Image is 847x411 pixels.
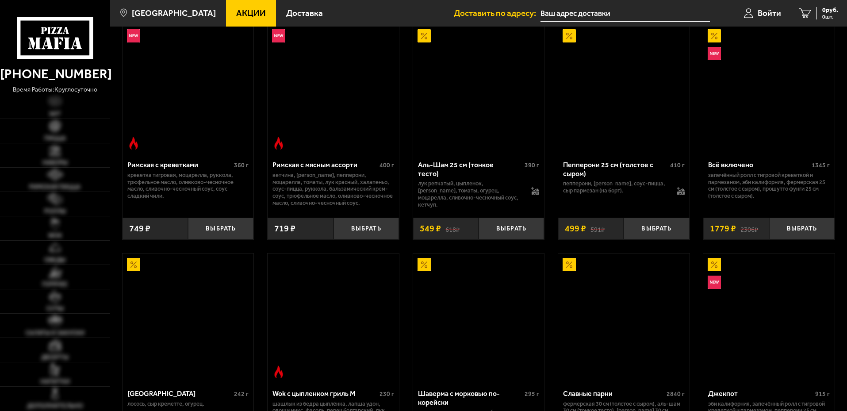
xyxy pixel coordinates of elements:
[670,161,685,169] span: 410 г
[418,180,523,208] p: лук репчатый, цыпленок, [PERSON_NAME], томаты, огурец, моцарелла, сливочно-чесночный соус, кетчуп.
[272,389,377,398] div: Wok с цыпленком гриль M
[127,172,249,200] p: креветка тигровая, моцарелла, руккола, трюфельное масло, оливково-чесночное масло, сливочно-чесно...
[272,137,285,150] img: Острое блюдо
[708,161,809,169] div: Всё включено
[234,161,249,169] span: 360 г
[558,25,690,154] a: АкционныйПепперони 25 см (толстое с сыром)
[708,47,721,60] img: Новинка
[272,172,394,207] p: ветчина, [PERSON_NAME], пепперони, моцарелла, томаты, лук красный, халапеньо, соус-пицца, руккола...
[418,258,431,271] img: Акционный
[563,389,664,398] div: Славные парни
[812,161,830,169] span: 1345 г
[525,390,539,398] span: 295 г
[525,161,539,169] span: 390 г
[286,9,323,17] span: Доставка
[272,29,285,42] img: Новинка
[708,258,721,271] img: Акционный
[127,400,249,407] p: лосось, Сыр креметте, огурец.
[234,390,249,398] span: 242 г
[703,254,835,383] a: АкционныйНовинкаДжекпот
[413,25,544,154] a: АкционныйАль-Шам 25 см (тонкое тесто)
[708,172,830,200] p: Запечённый ролл с тигровой креветкой и пармезаном, Эби Калифорния, Фермерская 25 см (толстое с сы...
[127,389,232,398] div: [GEOGRAPHIC_DATA]
[708,389,813,398] div: Джекпот
[129,224,150,233] span: 749 ₽
[418,389,523,406] div: Шаверма с морковью по-корейски
[563,258,576,271] img: Акционный
[29,184,80,190] span: Римская пицца
[42,160,68,166] span: Наборы
[123,254,254,383] a: АкционныйФиладельфия
[822,7,838,13] span: 0 руб.
[44,208,66,215] span: Роллы
[540,5,710,22] input: Ваш адрес доставки
[418,161,523,177] div: Аль-Шам 25 см (тонкое тесто)
[272,365,285,379] img: Острое блюдо
[667,390,685,398] span: 2840 г
[268,25,399,154] a: НовинкаОстрое блюдоРимская с мясным ассорти
[44,257,65,263] span: Обеды
[822,14,838,19] span: 0 шт.
[46,306,64,312] span: Супы
[333,218,399,239] button: Выбрать
[708,29,721,42] img: Акционный
[624,218,689,239] button: Выбрать
[44,135,66,142] span: Пицца
[188,218,253,239] button: Выбрать
[274,224,295,233] span: 719 ₽
[703,25,835,154] a: АкционныйНовинкаВсё включено
[48,233,62,239] span: WOK
[479,218,544,239] button: Выбрать
[454,9,540,17] span: Доставить по адресу:
[563,29,576,42] img: Акционный
[379,390,394,398] span: 230 г
[272,161,377,169] div: Римская с мясным ассорти
[418,29,431,42] img: Акционный
[769,218,835,239] button: Выбрать
[268,254,399,383] a: Острое блюдоWok с цыпленком гриль M
[42,281,68,288] span: Горячее
[563,161,668,177] div: Пепперони 25 см (толстое с сыром)
[27,403,83,409] span: Дополнительно
[708,276,721,289] img: Новинка
[558,254,690,383] a: АкционныйСлавные парни
[563,180,668,194] p: пепперони, [PERSON_NAME], соус-пицца, сыр пармезан (на борт).
[40,379,70,385] span: Напитки
[127,137,140,150] img: Острое блюдо
[26,330,84,336] span: Салаты и закуски
[236,9,266,17] span: Акции
[379,161,394,169] span: 400 г
[413,254,544,383] a: АкционныйШаверма с морковью по-корейски
[420,224,441,233] span: 549 ₽
[445,224,460,233] s: 618 ₽
[740,224,758,233] s: 2306 ₽
[127,29,140,42] img: Новинка
[132,9,216,17] span: [GEOGRAPHIC_DATA]
[49,111,61,117] span: Хит
[590,224,605,233] s: 591 ₽
[41,354,69,361] span: Десерты
[815,390,830,398] span: 915 г
[127,161,232,169] div: Римская с креветками
[758,9,781,17] span: Войти
[565,224,586,233] span: 499 ₽
[127,258,140,271] img: Акционный
[123,25,254,154] a: НовинкаОстрое блюдоРимская с креветками
[710,224,736,233] span: 1779 ₽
